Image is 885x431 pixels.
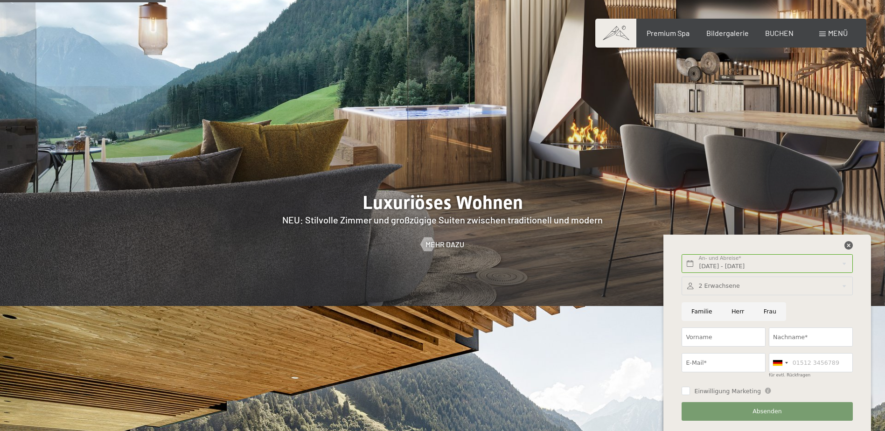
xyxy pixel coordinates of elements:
div: Germany (Deutschland): +49 [769,354,791,372]
a: Mehr dazu [421,239,464,250]
input: 01512 3456789 [769,353,853,372]
label: für evtl. Rückfragen [769,373,810,377]
span: Menü [828,28,848,37]
span: Mehr dazu [425,239,464,250]
a: Premium Spa [647,28,690,37]
span: Absenden [753,407,782,416]
span: Einwilligung Marketing [694,387,761,396]
button: Absenden [682,402,852,421]
a: BUCHEN [765,28,794,37]
a: Bildergalerie [706,28,749,37]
